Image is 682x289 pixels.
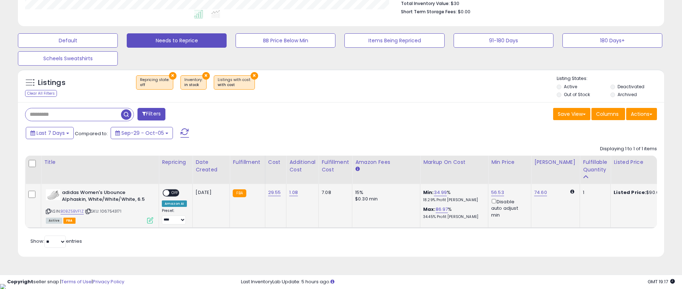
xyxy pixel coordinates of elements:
[562,33,662,48] button: 180 Days+
[614,158,676,166] div: Listed Price
[355,158,417,166] div: Amazon Fees
[26,127,74,139] button: Last 7 Days
[423,206,483,219] div: %
[195,189,224,196] div: [DATE]
[140,82,169,87] div: off
[38,78,66,88] h5: Listings
[236,33,335,48] button: BB Price Below Min
[618,84,644,90] label: Deactivated
[44,158,156,166] div: Title
[18,51,118,66] button: Scheels Sweatshirts
[251,72,258,80] button: ×
[184,77,203,88] span: Inventory :
[648,278,675,285] span: 2025-10-13 19:17 GMT
[534,189,547,196] a: 74.60
[491,198,526,218] div: Disable auto adjust min
[423,198,483,203] p: 18.29% Profit [PERSON_NAME]
[557,75,664,82] p: Listing States:
[195,158,227,174] div: Date Created
[121,129,164,137] span: Sep-29 - Oct-05
[321,158,349,174] div: Fulfillment Cost
[30,238,82,245] span: Show: entries
[162,200,187,207] div: Amazon AI
[355,189,415,196] div: 15%
[233,158,262,166] div: Fulfillment
[626,108,657,120] button: Actions
[137,108,165,120] button: Filters
[62,189,149,204] b: adidas Women's Ubounce Alphaskin, White/White/White, 6.5
[202,72,210,80] button: ×
[25,90,57,97] div: Clear All Filters
[61,278,92,285] a: Terms of Use
[564,91,590,98] label: Out of Stock
[423,189,483,203] div: %
[37,129,65,137] span: Last 7 Days
[18,33,118,48] button: Default
[618,91,637,98] label: Archived
[233,189,246,197] small: FBA
[85,208,121,214] span: | SKU: 1067543171
[289,158,315,174] div: Additional Cost
[218,77,251,88] span: Listings with cost :
[355,166,359,172] small: Amazon Fees.
[434,189,447,196] a: 34.99
[46,189,153,223] div: ASIN:
[321,189,347,196] div: 7.08
[423,214,483,219] p: 34.45% Profit [PERSON_NAME]
[268,158,284,166] div: Cost
[553,108,590,120] button: Save View
[344,33,444,48] button: Items Being Repriced
[75,130,108,137] span: Compared to:
[162,158,189,166] div: Repricing
[140,77,169,88] span: Repricing state :
[241,279,675,285] div: Last InventoryLab Update: 5 hours ago.
[355,196,415,202] div: $0.30 min
[162,208,187,224] div: Preset:
[46,218,62,224] span: All listings currently available for purchase on Amazon
[63,218,76,224] span: FBA
[127,33,227,48] button: Needs to Reprice
[491,189,504,196] a: 56.53
[458,8,470,15] span: $0.00
[7,278,33,285] strong: Copyright
[423,206,436,213] b: Max:
[614,189,646,196] b: Listed Price:
[111,127,173,139] button: Sep-29 - Oct-05
[583,189,605,196] div: 1
[583,158,608,174] div: Fulfillable Quantity
[596,110,619,118] span: Columns
[289,189,298,196] a: 1.08
[46,189,60,200] img: 31KJFJCXQ4L._SL40_.jpg
[401,0,450,6] b: Total Inventory Value:
[401,9,457,15] b: Short Term Storage Fees:
[436,206,448,213] a: 86.97
[169,72,176,80] button: ×
[61,208,84,214] a: B0BZ5BVF1Z
[614,189,673,196] div: $90.00
[534,158,577,166] div: [PERSON_NAME]
[591,108,625,120] button: Columns
[268,189,281,196] a: 29.55
[169,190,181,196] span: OFF
[7,279,124,285] div: seller snap | |
[600,146,657,152] div: Displaying 1 to 1 of 1 items
[93,278,124,285] a: Privacy Policy
[454,33,553,48] button: 91-180 Days
[184,82,203,87] div: in stock
[423,158,485,166] div: Markup on Cost
[491,158,528,166] div: Min Price
[218,82,251,87] div: with cost
[423,189,434,196] b: Min:
[564,84,577,90] label: Active
[420,156,488,184] th: The percentage added to the cost of goods (COGS) that forms the calculator for Min & Max prices.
